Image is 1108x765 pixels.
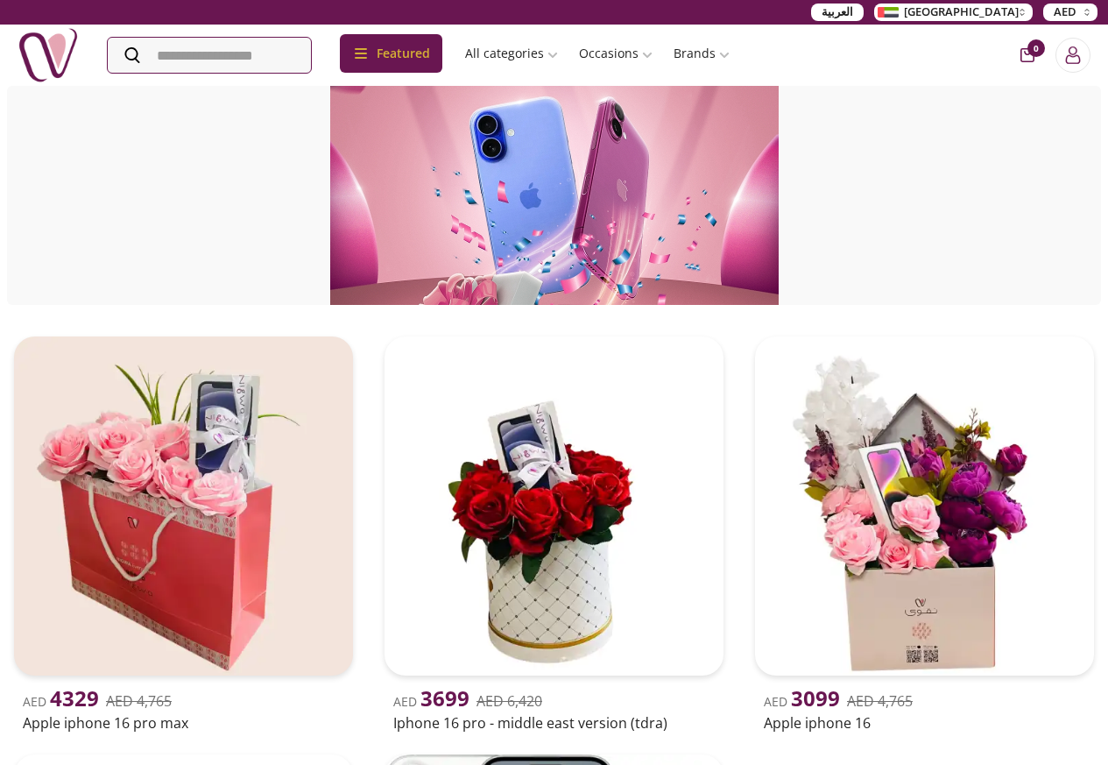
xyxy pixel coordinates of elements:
[1055,38,1090,73] button: Login
[1027,39,1045,57] span: 0
[108,38,311,73] input: Search
[568,38,663,69] a: Occasions
[847,691,913,711] del: AED 4,765
[23,712,344,733] h2: Apple iphone 16 pro max
[7,329,360,737] a: uae-gifts-Apple iPhone 16 pro maxAED 4329AED 4,765Apple iphone 16 pro max
[1043,4,1097,21] button: AED
[904,4,1019,21] span: [GEOGRAPHIC_DATA]
[385,336,723,676] img: uae-gifts-Iphone 16 pro - Middle East version (TDRA)
[393,712,715,733] h2: Iphone 16 pro - middle east version (tdra)
[378,329,730,737] a: uae-gifts-Iphone 16 pro - Middle East version (TDRA)AED 3699AED 6,420Iphone 16 pro - middle east ...
[393,693,469,710] span: AED
[822,4,853,21] span: العربية
[14,336,353,676] img: uae-gifts-Apple iPhone 16 pro max
[748,329,1101,737] a: uae-gifts-Apple iPhone 16AED 3099AED 4,765Apple iphone 16
[23,693,99,710] span: AED
[1054,4,1076,21] span: AED
[755,336,1094,676] img: uae-gifts-Apple iPhone 16
[455,38,568,69] a: All categories
[764,712,1085,733] h2: Apple iphone 16
[878,7,899,18] img: Arabic_dztd3n.png
[106,691,172,711] del: AED 4,765
[420,684,469,712] span: 3699
[340,34,442,73] div: Featured
[1020,48,1034,62] button: cart-button
[18,25,79,86] img: Nigwa-uae-gifts
[791,684,840,712] span: 3099
[663,38,740,69] a: Brands
[874,4,1033,21] button: [GEOGRAPHIC_DATA]
[50,684,99,712] span: 4329
[764,693,840,710] span: AED
[476,691,542,711] del: AED 6,420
